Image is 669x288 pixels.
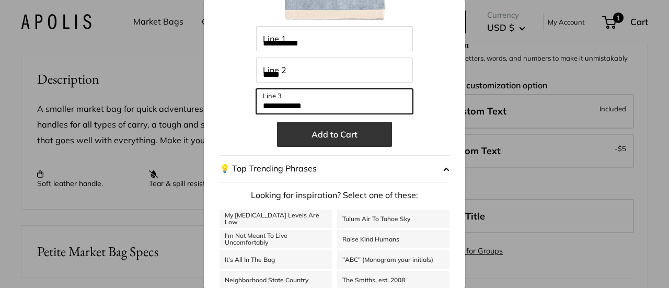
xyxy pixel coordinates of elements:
[220,210,332,228] a: My [MEDICAL_DATA] Levels Are Low
[337,230,449,248] a: Raise Kind Humans
[337,250,449,269] a: "ABC" (Monogram your initials)
[220,155,449,182] button: 💡 Top Trending Phrases
[337,210,449,228] a: Tulum Air To Tahoe Sky
[220,250,332,269] a: It's All In The Bag
[277,122,392,147] button: Add to Cart
[220,230,332,248] a: I'm Not Meant To Live Uncomfortably
[220,188,449,203] p: Looking for inspiration? Select one of these:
